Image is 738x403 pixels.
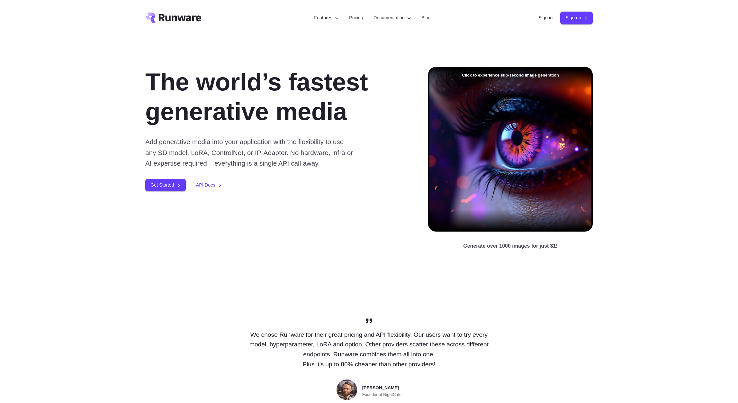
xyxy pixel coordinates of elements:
a: Sign up [560,12,593,24]
h1: The world’s fastest generative media [145,67,408,126]
p: We chose Runware for their great pricing and API flexibility. Our users want to try every model, ... [240,330,498,370]
span: [PERSON_NAME] [362,384,399,391]
label: Documentation [373,14,411,22]
a: Sign in [538,14,553,22]
a: Go to / [145,13,201,23]
span: Founder of NightCafe [362,391,401,398]
a: Blog [421,14,431,22]
a: API Docs [196,181,222,189]
p: Generate over 1000 images for just $1! [463,242,557,250]
a: Pricing [349,14,363,22]
a: Get Started [145,179,186,191]
label: Features [314,14,339,22]
p: Add generative media into your application with the flexibility to use any SD model, LoRA, Contro... [145,136,355,169]
img: Person [337,380,357,400]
